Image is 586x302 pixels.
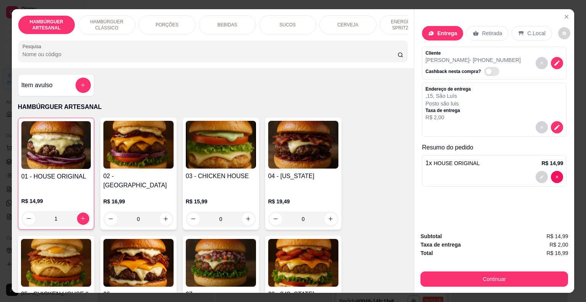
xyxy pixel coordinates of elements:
p: BEBIDAS [217,22,237,28]
p: R$ 14,99 [541,159,563,167]
p: C.Local [527,29,545,37]
span: R$ 14,99 [546,232,568,240]
p: Posto são luis [425,100,471,107]
button: decrease-product-quantity [536,171,548,183]
strong: Subtotal [420,233,442,239]
span: R$ 16,99 [546,249,568,257]
p: Cliente [425,50,521,56]
button: add-separate-item [76,78,91,93]
button: decrease-product-quantity [558,27,570,39]
span: R$ 2,00 [549,240,568,249]
p: ENERGÉTICO E SPRITZ DRINK [386,19,430,31]
h4: 08 - [US_STATE] [268,290,338,299]
p: R$ 16,99 [103,198,174,205]
p: SUCOS [279,22,296,28]
p: R$ 14,99 [21,197,91,205]
p: 1 x [425,159,480,168]
h4: 02 - [GEOGRAPHIC_DATA] [103,172,174,190]
p: R$ 19,49 [268,198,338,205]
h4: 03 - CHICKEN HOUSE [186,172,256,181]
span: HOUSE ORIGINAL [434,160,480,166]
button: Close [560,11,573,23]
p: CERVEJA [337,22,358,28]
p: HAMBÚRGUER ARTESANAL [24,19,69,31]
p: Retirada [482,29,502,37]
p: Endereço de entrega [425,86,471,92]
button: decrease-product-quantity [536,121,548,133]
button: decrease-product-quantity [536,57,548,69]
label: Pesquisa [23,43,44,50]
button: decrease-product-quantity [551,171,563,183]
h4: 04 - [US_STATE] [268,172,338,181]
strong: Total [420,250,433,256]
h4: 05 - CHICKEN HOUSE ll [21,290,91,299]
img: product-image [186,121,256,169]
p: Entrega [437,29,457,37]
img: product-image [186,239,256,287]
p: HAMBÚRGUER CLÁSSICO [85,19,129,31]
p: Cashback nesta compra? [425,68,481,75]
p: , 15 , São Luís [425,92,471,100]
img: product-image [268,121,338,169]
p: R$ 2,00 [425,114,471,121]
strong: Taxa de entrega [420,242,461,248]
button: decrease-product-quantity [551,121,563,133]
button: Continuar [420,271,568,287]
img: product-image [268,239,338,287]
img: product-image [103,121,174,169]
label: Automatic updates [484,67,502,76]
input: Pesquisa [23,50,398,58]
p: HAMBÚRGUER ARTESANAL [18,102,408,112]
p: Resumo do pedido [422,143,567,152]
img: product-image [21,239,91,287]
h4: 01 - HOUSE ORIGINAL [21,172,91,181]
p: R$ 15,99 [186,198,256,205]
p: [PERSON_NAME] - [PHONE_NUMBER] [425,56,521,64]
p: Taxa de entrega [425,107,471,114]
img: product-image [103,239,174,287]
p: PORÇÕES [156,22,179,28]
button: decrease-product-quantity [551,57,563,69]
h4: Item avulso [21,81,53,90]
img: product-image [21,121,91,169]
